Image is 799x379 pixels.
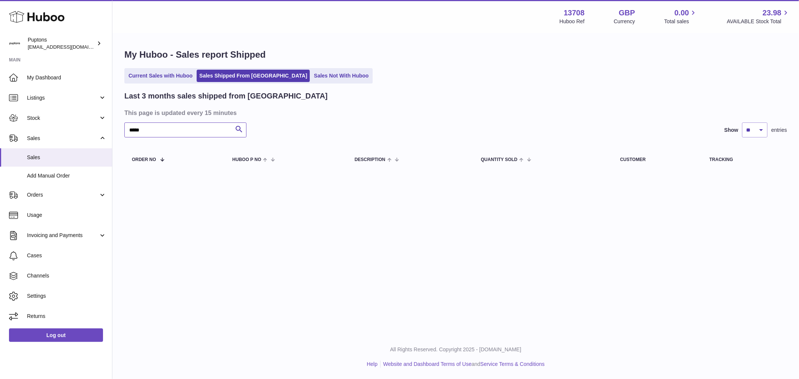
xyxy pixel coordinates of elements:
[727,8,790,25] a: 23.98 AVAILABLE Stock Total
[27,154,106,161] span: Sales
[28,44,110,50] span: [EMAIL_ADDRESS][DOMAIN_NAME]
[9,328,103,342] a: Log out
[724,127,738,134] label: Show
[560,18,585,25] div: Huboo Ref
[27,252,106,259] span: Cases
[664,8,697,25] a: 0.00 Total sales
[27,191,99,198] span: Orders
[27,74,106,81] span: My Dashboard
[232,157,261,162] span: Huboo P no
[480,361,545,367] a: Service Terms & Conditions
[124,49,787,61] h1: My Huboo - Sales report Shipped
[727,18,790,25] span: AVAILABLE Stock Total
[9,38,20,49] img: hello@puptons.com
[481,157,518,162] span: Quantity Sold
[311,70,371,82] a: Sales Not With Huboo
[383,361,472,367] a: Website and Dashboard Terms of Use
[675,8,689,18] span: 0.00
[614,18,635,25] div: Currency
[355,157,385,162] span: Description
[763,8,781,18] span: 23.98
[771,127,787,134] span: entries
[132,157,156,162] span: Order No
[124,109,785,117] h3: This page is updated every 15 minutes
[27,94,99,101] span: Listings
[27,272,106,279] span: Channels
[27,292,106,300] span: Settings
[27,313,106,320] span: Returns
[381,361,545,368] li: and
[27,135,99,142] span: Sales
[197,70,310,82] a: Sales Shipped From [GEOGRAPHIC_DATA]
[126,70,195,82] a: Current Sales with Huboo
[27,232,99,239] span: Invoicing and Payments
[28,36,95,51] div: Puptons
[124,91,328,101] h2: Last 3 months sales shipped from [GEOGRAPHIC_DATA]
[619,8,635,18] strong: GBP
[27,212,106,219] span: Usage
[118,346,793,353] p: All Rights Reserved. Copyright 2025 - [DOMAIN_NAME]
[367,361,378,367] a: Help
[27,115,99,122] span: Stock
[564,8,585,18] strong: 13708
[709,157,780,162] div: Tracking
[664,18,697,25] span: Total sales
[27,172,106,179] span: Add Manual Order
[620,157,694,162] div: Customer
